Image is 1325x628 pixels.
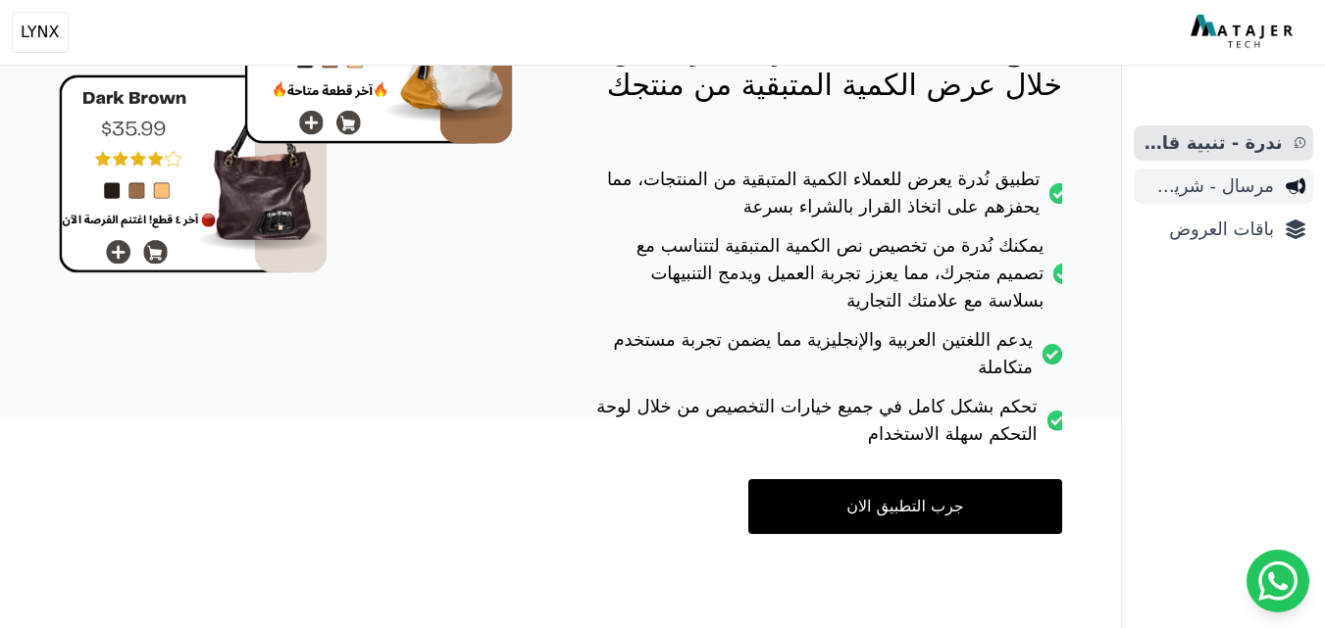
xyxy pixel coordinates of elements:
[591,393,1062,459] li: تحكم بشكل كامل في جميع خيارات التخصيص من خلال لوحة التحكم سهلة الاستخدام
[12,12,69,53] button: LYNX
[1191,15,1298,50] img: MatajerTech Logo
[1142,172,1274,200] span: مرسال - شريط دعاية
[748,479,1062,534] a: جرب التطبيق الان
[21,21,60,44] span: LYNX
[591,326,1062,393] li: يدعم اللغتين العربية والإنجليزية مما يضمن تجربة مستخدم متكاملة
[1142,129,1283,157] span: ندرة - تنبية قارب علي النفاذ
[591,32,1062,103] p: شجع عملاءك على الشراء بسرعة من خلال عرض الكمية المتبقية من منتجك
[591,232,1062,326] li: يمكنك نُدرة من تخصيص نص الكمية المتبقية لتتناسب مع تصميم متجرك، مما يعزز تجربة العميل ويدمج التنب...
[591,166,1062,232] li: تطبيق نُدرة يعرض للعملاء الكمية المتبقية من المنتجات، مما يحفزهم على اتخاذ القرار بالشراء بسرعة
[1142,216,1274,243] span: باقات العروض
